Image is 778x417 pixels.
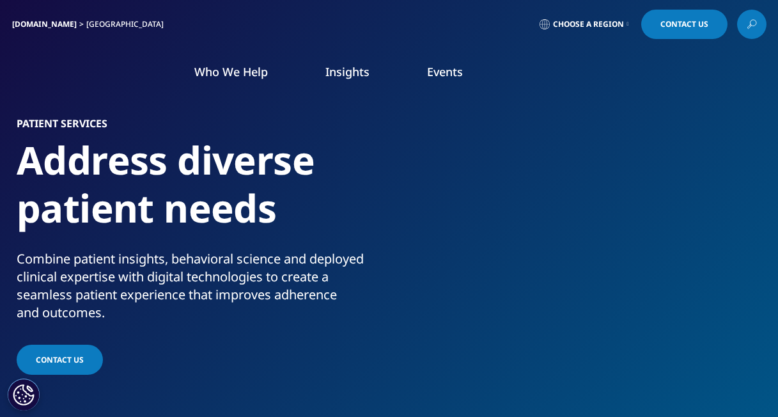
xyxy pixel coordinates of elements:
a: Events [427,64,463,79]
a: [DOMAIN_NAME] [12,19,77,29]
span: Contact Us [660,20,708,28]
div: [GEOGRAPHIC_DATA] [86,19,169,29]
h6: Patient Services [17,118,384,136]
div: Combine patient insights, behavioral science and deployed clinical expertise with digital technol... [17,250,384,322]
span: Choose a Region [553,19,624,29]
h1: Address diverse patient needs [17,136,384,250]
a: Who We Help [194,64,268,79]
a: Contact Us [641,10,727,39]
a: Contact Us [17,345,103,375]
nav: Primary [120,45,766,105]
a: Insights [325,64,370,79]
span: Contact Us [36,354,84,365]
img: 955_elderly-man-with-cane-chatting-with-female-nurse.jpg [419,118,761,374]
button: Paramètres des cookies [8,379,40,411]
